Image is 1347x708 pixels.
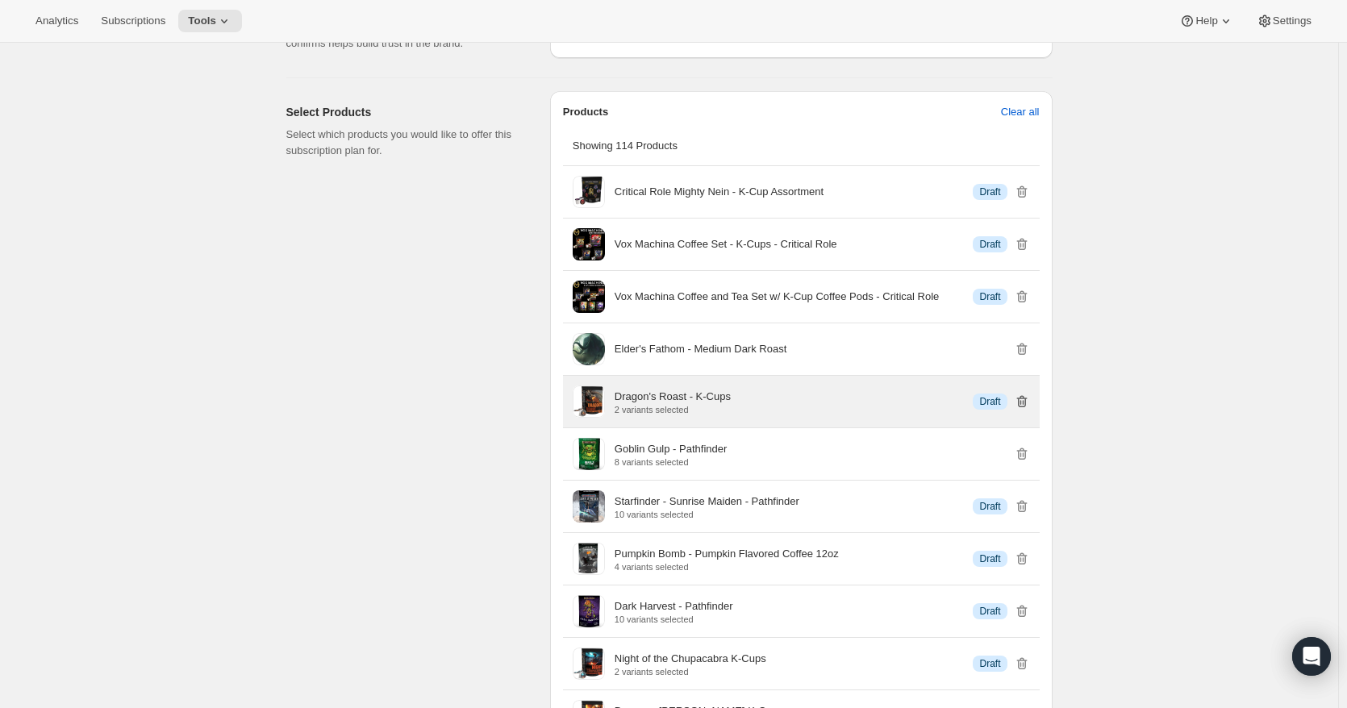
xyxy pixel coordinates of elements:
p: Starfinder - Sunrise Maiden - Pathfinder [615,494,799,510]
span: Settings [1273,15,1312,27]
p: 2 variants selected [615,667,766,677]
button: Analytics [26,10,88,32]
button: Tools [178,10,242,32]
p: 4 variants selected [615,562,839,572]
span: Draft [979,185,1000,198]
img: Elder's Fathom - Medium Dark Roast [573,333,605,365]
p: Vox Machina Coffee Set - K-Cups - Critical Role [615,236,837,252]
div: Open Intercom Messenger [1292,637,1331,676]
button: Clear all [991,99,1049,125]
p: Goblin Gulp - Pathfinder [615,441,727,457]
p: 10 variants selected [615,614,733,624]
p: 10 variants selected [615,510,799,519]
p: Select which products you would like to offer this subscription plan for. [286,127,524,159]
p: Critical Role Mighty Nein - K-Cup Assortment [615,184,824,200]
span: Draft [979,238,1000,251]
img: Vox Machina Coffee and Tea Set w/ K-Cup Coffee Pods - Critical Role [573,281,605,313]
button: Settings [1247,10,1321,32]
p: Dark Harvest - Pathfinder [615,598,733,614]
span: Showing 114 Products [573,140,678,152]
img: Starfinder - Sunrise Maiden - Pathfinder [573,490,605,523]
p: Products [563,104,608,120]
img: Goblin Gulp - Pathfinder [573,438,605,470]
button: Help [1170,10,1243,32]
img: Night of the Chupacabra K-Cups [573,648,605,680]
h2: Select Products [286,104,524,120]
img: Critical Role Mighty Nein - K-Cup Assortment [573,176,605,208]
span: Draft [979,395,1000,408]
button: Subscriptions [91,10,175,32]
p: Night of the Chupacabra K-Cups [615,651,766,667]
p: Dragon's Roast - K-Cups [615,389,731,405]
span: Tools [188,15,216,27]
span: Draft [979,605,1000,618]
p: 8 variants selected [615,457,727,467]
img: Vox Machina Coffee Set - K-Cups - Critical Role [573,228,605,260]
img: Dragon's Roast - K-Cups [573,385,605,418]
p: 2 variants selected [615,405,731,414]
span: Draft [979,500,1000,513]
span: Draft [979,552,1000,565]
p: Vox Machina Coffee and Tea Set w/ K-Cup Coffee Pods - Critical Role [615,289,940,305]
img: Pumpkin Bomb - Pumpkin Flavored Coffee 12oz [573,543,605,575]
p: Pumpkin Bomb - Pumpkin Flavored Coffee 12oz [615,546,839,562]
img: Dark Harvest - Pathfinder [573,595,605,627]
span: Subscriptions [101,15,165,27]
p: Elder's Fathom - Medium Dark Roast [615,341,786,357]
span: Help [1195,15,1217,27]
span: Analytics [35,15,78,27]
span: Clear all [1001,104,1040,120]
span: Draft [979,290,1000,303]
span: Draft [979,657,1000,670]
